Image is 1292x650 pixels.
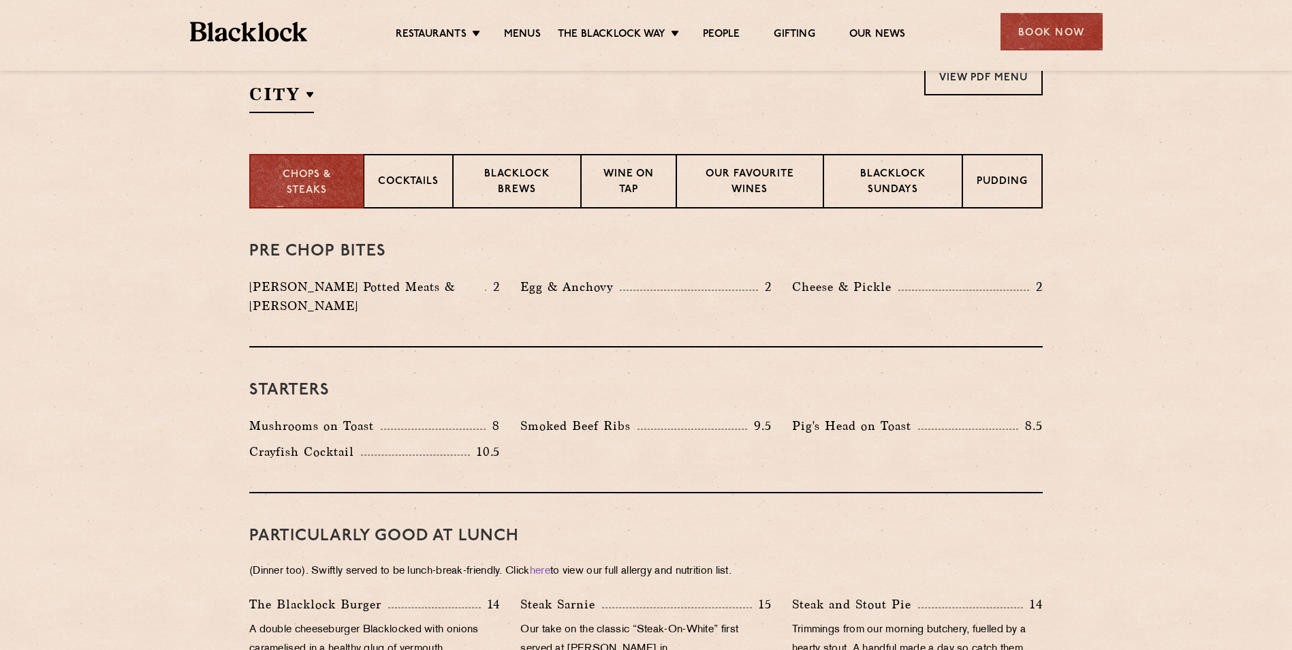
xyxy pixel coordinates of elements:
a: The Blacklock Way [558,28,665,43]
p: 2 [1029,278,1043,296]
p: [PERSON_NAME] Potted Meats & [PERSON_NAME] [249,277,485,315]
a: Restaurants [396,28,467,43]
p: Blacklock Brews [467,167,567,199]
p: Pig's Head on Toast [792,416,918,435]
a: Menus [504,28,541,43]
p: Pudding [977,174,1028,191]
p: 8 [486,417,500,435]
p: Cocktails [378,174,439,191]
h2: City [249,82,314,113]
h3: Pre Chop Bites [249,243,1043,260]
img: BL_Textured_Logo-footer-cropped.svg [190,22,308,42]
p: 9.5 [747,417,772,435]
p: The Blacklock Burger [249,595,388,614]
p: 14 [481,595,501,613]
a: Our News [849,28,906,43]
p: Smoked Beef Ribs [520,416,637,435]
a: here [530,566,550,576]
a: View PDF Menu [924,58,1043,95]
p: Steak Sarnie [520,595,602,614]
p: Wine on Tap [595,167,662,199]
p: (Dinner too). Swiftly served to be lunch-break-friendly. Click to view our full allergy and nutri... [249,562,1043,581]
p: Egg & Anchovy [520,277,620,296]
p: Cheese & Pickle [792,277,898,296]
div: Book Now [1000,13,1103,50]
a: Gifting [774,28,815,43]
p: 2 [758,278,772,296]
h3: PARTICULARLY GOOD AT LUNCH [249,527,1043,545]
p: 10.5 [470,443,500,461]
p: Blacklock Sundays [838,167,948,199]
p: Our favourite wines [691,167,808,199]
p: Crayfish Cocktail [249,442,361,461]
p: 15 [752,595,772,613]
p: 2 [486,278,500,296]
p: 8.5 [1018,417,1043,435]
p: 14 [1023,595,1043,613]
p: Chops & Steaks [264,168,349,198]
h3: Starters [249,382,1043,399]
p: Mushrooms on Toast [249,416,381,435]
a: People [703,28,740,43]
p: Steak and Stout Pie [792,595,918,614]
